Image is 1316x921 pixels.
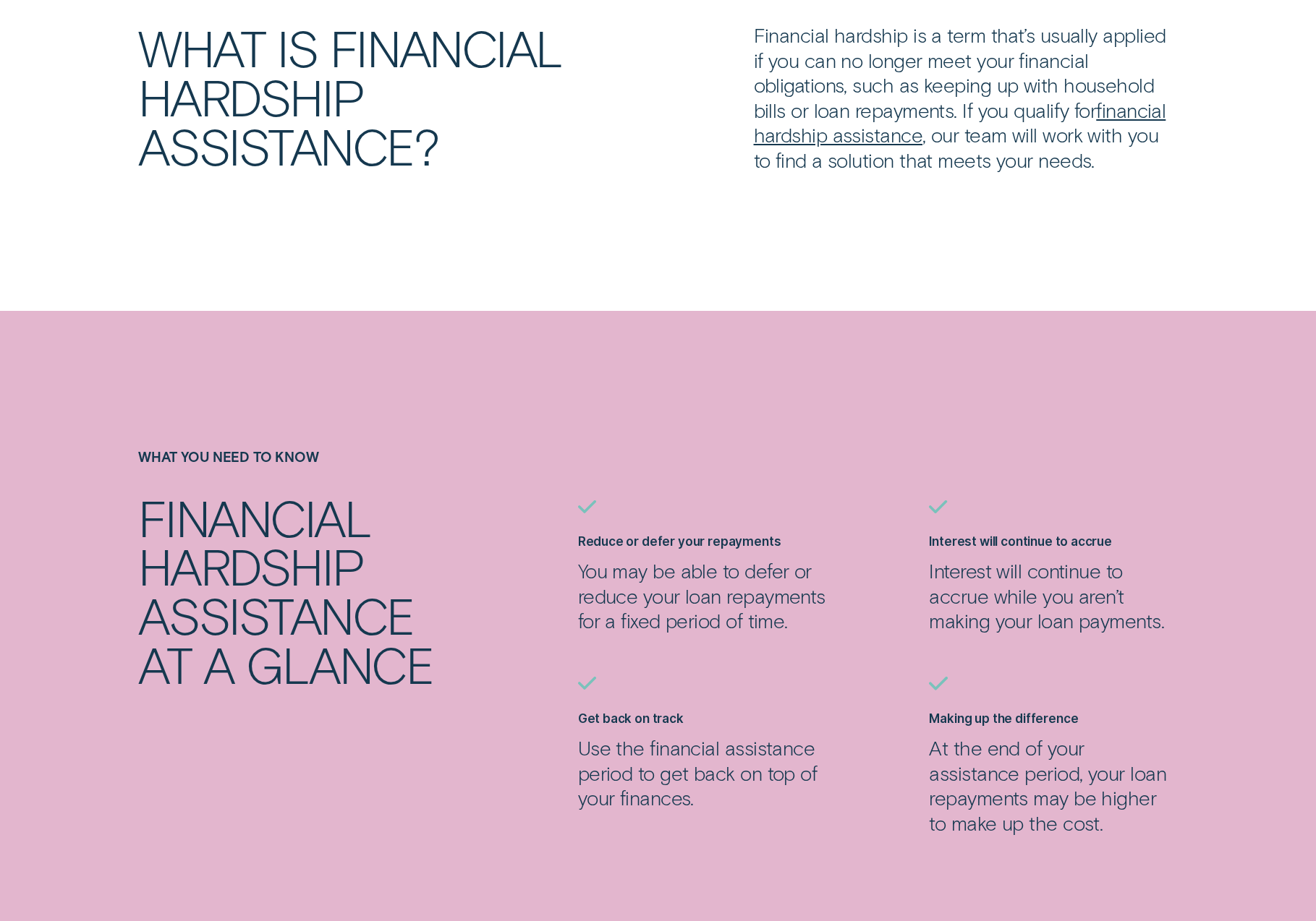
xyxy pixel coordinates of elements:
[138,23,562,171] h2: What is financial hardship assistance?
[929,736,1177,836] p: At the end of your assistance period, your loan repayments may be higher to make up the cost.
[929,534,1112,549] label: Interest will continue to accrue
[754,98,1166,147] a: financial hardship assistance
[138,493,442,690] h2: Financial hardship assistance at a glance
[754,23,1178,173] p: Financial hardship is a term that’s usually applied if you can no longer meet your financial obli...
[929,711,1078,726] label: Making up the difference
[578,559,826,634] p: You may be able to defer or reduce your loan repayments for a fixed period of time.
[578,711,684,726] label: Get back on track
[138,449,475,465] h4: WHAT YOU NEED TO KNOW
[578,736,826,811] p: Use the financial assistance period to get back on top of your finances.
[578,534,781,549] label: Reduce or defer your repayments
[929,559,1177,634] p: Interest will continue to accrue while you aren’t making your loan payments.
